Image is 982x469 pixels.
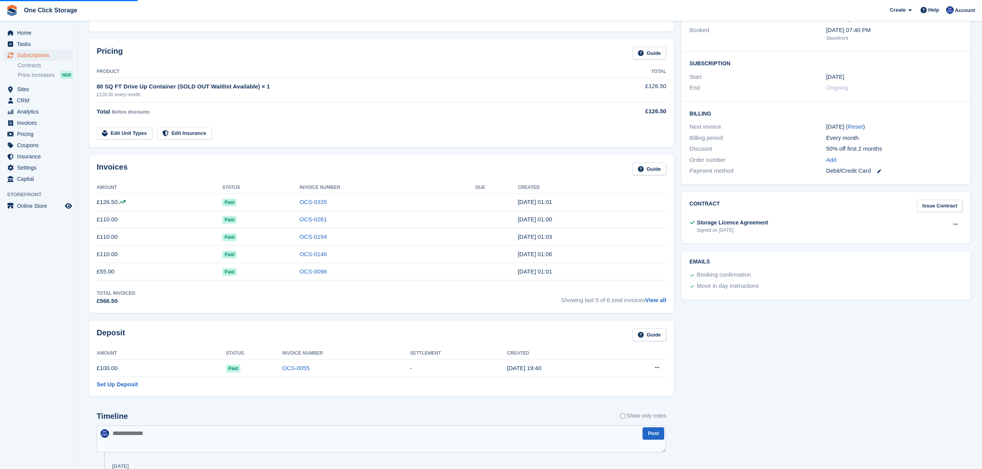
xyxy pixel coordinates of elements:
[689,134,826,143] div: Billing period
[222,182,300,194] th: Status
[697,270,751,280] div: Booking confirmation
[689,144,826,153] div: Discount
[518,182,666,194] th: Created
[4,173,73,184] a: menu
[17,129,63,139] span: Pricing
[826,144,963,153] div: 50% off first 2 months
[97,246,222,263] td: £110.00
[97,163,128,175] h2: Invoices
[97,380,138,389] a: Set Up Deposit
[826,26,963,35] div: [DATE] 07:40 PM
[507,365,542,371] time: 2025-03-25 19:40:44 UTC
[222,251,237,258] span: Paid
[946,6,954,14] img: Thomas
[21,4,80,17] a: One Click Storage
[4,140,73,151] a: menu
[645,297,667,303] a: View all
[7,191,77,199] span: Storefront
[101,429,109,438] img: Thomas
[97,194,222,211] td: £126.50
[60,71,73,79] div: NEW
[300,216,327,223] a: OCS-0261
[282,365,310,371] a: OCS-0055
[689,83,826,92] div: End
[826,167,963,175] div: Debit/Credit Card
[112,109,150,115] span: Before discounts
[518,233,552,240] time: 2025-07-05 00:03:28 UTC
[4,27,73,38] a: menu
[157,127,212,140] a: Edit Insurance
[643,427,664,440] button: Post
[633,328,667,341] a: Guide
[17,117,63,128] span: Invoices
[300,199,327,205] a: OCS-0335
[226,347,282,360] th: Status
[620,412,667,420] label: Show only notes
[890,6,905,14] span: Create
[18,71,73,79] a: Price increases NEW
[4,84,73,95] a: menu
[4,95,73,106] a: menu
[4,106,73,117] a: menu
[917,200,963,212] a: Issue Contract
[226,365,240,372] span: Paid
[697,282,759,291] div: Move in day instructions
[689,167,826,175] div: Payment method
[689,73,826,82] div: Start
[222,199,237,206] span: Paid
[17,162,63,173] span: Settings
[97,347,226,360] th: Amount
[633,47,667,59] a: Guide
[518,251,552,257] time: 2025-06-05 00:06:30 UTC
[697,227,768,234] div: Signed on [DATE]
[17,201,63,211] span: Online Store
[222,233,237,241] span: Paid
[4,39,73,49] a: menu
[97,108,110,115] span: Total
[955,7,975,14] span: Account
[300,233,327,240] a: OCS-0194
[222,216,237,224] span: Paid
[4,117,73,128] a: menu
[4,151,73,162] a: menu
[826,156,837,165] a: Add
[17,50,63,61] span: Subscriptions
[633,163,667,175] a: Guide
[826,84,848,91] span: Ongoing
[4,50,73,61] a: menu
[518,268,552,275] time: 2025-05-05 00:01:02 UTC
[64,201,73,211] a: Preview store
[97,211,222,228] td: £110.00
[689,200,720,212] h2: Contract
[97,47,123,59] h2: Pricing
[300,251,327,257] a: OCS-0146
[826,122,963,131] div: [DATE] ( )
[410,360,507,377] td: -
[4,129,73,139] a: menu
[507,347,615,360] th: Created
[17,106,63,117] span: Analytics
[282,347,410,360] th: Invoice Number
[97,91,605,98] div: £126.50 every month
[97,412,128,421] h2: Timeline
[222,268,237,276] span: Paid
[97,127,152,140] a: Edit Unit Types
[518,216,552,223] time: 2025-08-05 00:00:31 UTC
[689,156,826,165] div: Order number
[17,173,63,184] span: Capital
[689,259,963,265] h2: Emails
[826,73,844,82] time: 2025-04-05 00:00:00 UTC
[17,39,63,49] span: Tasks
[6,5,18,16] img: stora-icon-8386f47178a22dfd0bd8f6a31ec36ba5ce8667c1dd55bd0f319d3a0aa187defe.svg
[97,66,605,78] th: Product
[620,412,625,420] input: Show only notes
[97,182,222,194] th: Amount
[97,228,222,246] td: £110.00
[518,199,552,205] time: 2025-09-05 00:01:41 UTC
[97,82,605,91] div: 80 SQ FT Drive Up Container (SOLD OUT Waitlist Available) × 1
[97,263,222,280] td: £55.00
[17,95,63,106] span: CRM
[928,6,939,14] span: Help
[4,162,73,173] a: menu
[605,66,666,78] th: Total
